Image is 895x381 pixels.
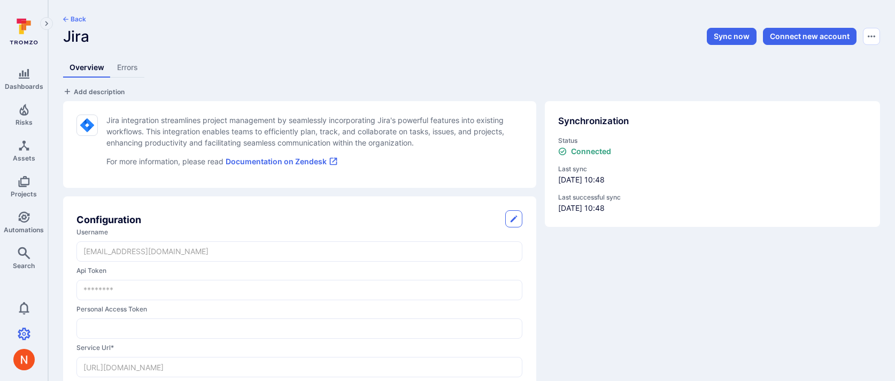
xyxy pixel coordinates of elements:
[76,343,522,353] label: service url *
[76,304,522,314] label: Personal access token
[5,82,43,90] span: Dashboards
[558,193,867,214] div: [DATE] 10:48
[16,118,33,126] span: Risks
[40,17,53,30] button: Expand navigation menu
[558,136,867,157] div: status
[43,19,50,28] i: Expand navigation menu
[4,226,44,234] span: Automations
[863,28,880,45] button: Options menu
[63,15,86,24] button: Back
[76,227,522,237] label: username
[13,154,35,162] span: Assets
[111,58,144,78] a: Errors
[558,164,867,174] span: Last sync
[106,115,522,148] p: Jira integration streamlines project management by seamlessly incorporating Jira's powerful featu...
[63,86,125,97] button: Add description
[76,266,522,276] label: api token
[13,262,35,270] span: Search
[74,88,125,96] span: Add description
[558,193,867,202] span: Last successful sync
[63,27,89,45] span: Jira
[76,212,141,227] h2: Configuration
[63,58,880,78] div: Integrations tabs
[63,58,111,78] a: Overview
[226,157,338,166] a: Documentation on Zendesk
[13,349,35,370] div: Neeren Patki
[558,115,867,128] div: Synchronization
[558,164,867,185] div: [DATE] 10:48
[106,156,522,167] p: For more information, please read
[707,28,757,45] button: Sync now
[558,136,867,146] span: Status
[11,190,37,198] span: Projects
[77,357,522,377] input: https://tromzo.atlassian.net/
[763,28,857,45] button: Connect new account
[13,349,35,370] img: ACg8ocIprwjrgDQnDsNSk9Ghn5p5-B8DpAKWoJ5Gi9syOE4K59tr4Q=s96-c
[558,147,611,156] div: Connected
